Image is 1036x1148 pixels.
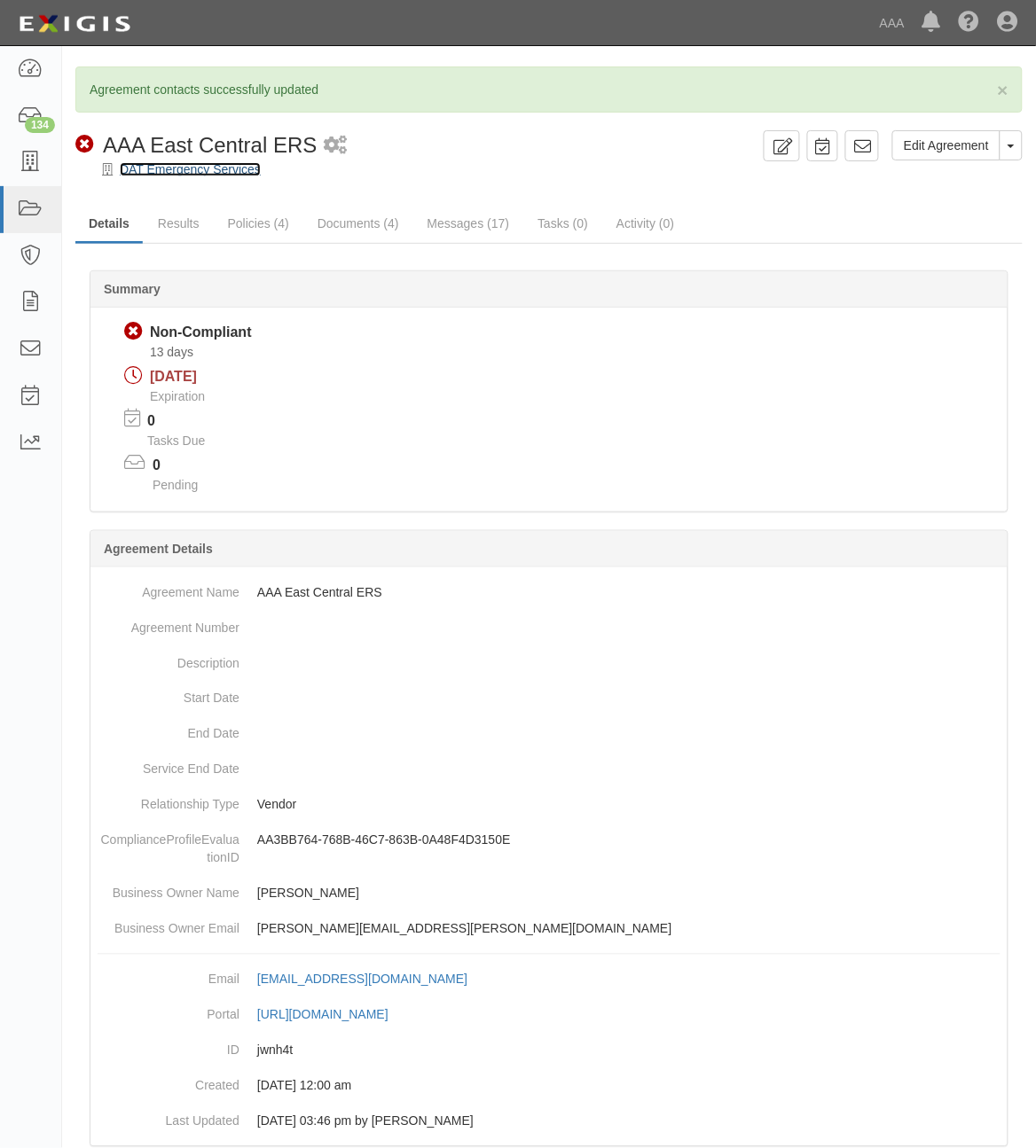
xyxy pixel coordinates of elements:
[98,911,239,938] dt: Business Owner Email
[98,574,239,601] dt: Agreement Name
[871,5,914,41] a: AAA
[304,206,412,241] a: Documents (4)
[603,206,687,241] a: Activity (0)
[98,1033,1001,1068] dd: jwnh4t
[98,716,239,743] dt: End Date
[103,133,317,157] span: AAA East Central ERS
[90,81,1009,98] p: Agreement contacts successfully updated
[153,478,198,492] span: Pending
[98,574,1001,610] dd: AAA East Central ERS
[98,1068,239,1095] dt: Created
[150,323,252,343] div: Non-Compliant
[98,962,239,988] dt: Email
[98,997,239,1024] dt: Portal
[998,81,1009,99] button: Close
[150,369,197,384] span: [DATE]
[414,206,523,241] a: Messages (17)
[959,12,980,34] i: Help Center - Complianz
[145,206,213,241] a: Results
[257,920,1001,938] p: [PERSON_NAME][EMAIL_ADDRESS][PERSON_NAME][DOMAIN_NAME]
[150,389,205,403] span: Expiration
[13,8,136,40] img: logo-5460c22ac91f19d4615b14bd174203de0afe785f0fc80cf4dbbc73dc1793850b.png
[257,832,1001,849] p: AA3BB764-768B-46C7-863B-0A48F4D3150E
[98,787,1001,823] dd: Vendor
[98,1068,1001,1104] dd: [DATE] 12:00 am
[98,1104,1001,1139] dd: [DATE] 03:46 pm by [PERSON_NAME]
[98,1033,239,1059] dt: ID
[257,972,487,987] a: [EMAIL_ADDRESS][DOMAIN_NAME]
[257,885,1001,902] p: [PERSON_NAME]
[98,645,239,672] dt: Description
[324,137,347,155] i: 1 scheduled workflow
[75,136,94,154] i: Non-Compliant
[257,1008,408,1022] a: [URL][DOMAIN_NAME]
[524,206,601,241] a: Tasks (0)
[98,610,239,636] dt: Agreement Number
[147,411,227,432] p: 0
[98,752,239,778] dt: Service End Date
[120,162,261,176] a: DAT Emergency Services
[153,456,220,476] p: 0
[257,971,467,988] div: [EMAIL_ADDRESS][DOMAIN_NAME]
[98,787,239,814] dt: Relationship Type
[98,876,239,902] dt: Business Owner Name
[25,117,55,133] div: 134
[124,323,143,341] i: Non-Compliant
[98,681,239,707] dt: Start Date
[998,80,1009,100] span: ×
[215,206,302,241] a: Policies (4)
[75,130,317,160] div: AAA East Central ERS
[98,1104,239,1130] dt: Last Updated
[75,206,143,244] a: Details
[98,823,239,867] dt: ComplianceProfileEvaluationID
[892,130,1001,160] a: Edit Agreement
[150,345,193,359] span: Since 08/28/2025
[104,542,213,556] b: Agreement Details
[147,433,205,448] span: Tasks Due
[104,282,161,296] b: Summary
